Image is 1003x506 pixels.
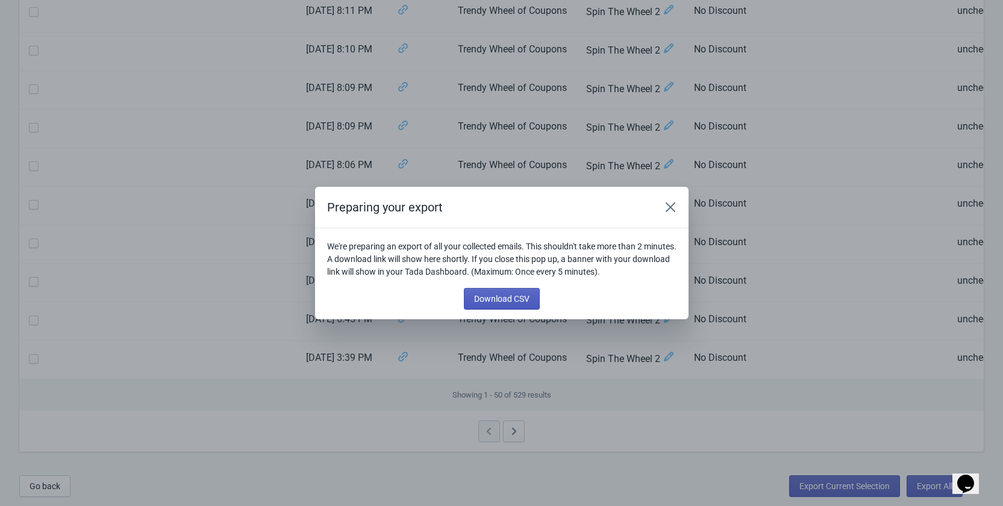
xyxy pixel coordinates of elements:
[327,240,676,278] p: We're preparing an export of all your collected emails. This shouldn't take more than 2 minutes. ...
[660,196,681,218] button: Close
[952,458,991,494] iframe: chat widget
[464,288,540,310] button: Download CSV
[474,294,530,304] span: Download CSV
[327,199,648,216] h2: Preparing your export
